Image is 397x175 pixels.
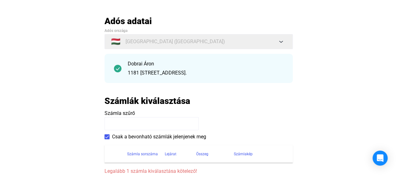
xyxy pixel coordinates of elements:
[114,65,121,72] img: checkmark-darker-green-circle
[373,151,388,166] div: Open Intercom Messenger
[105,16,293,27] h2: Adós adatai
[128,69,283,77] div: 1181 [STREET_ADDRESS].
[196,150,208,158] div: Összeg
[234,150,253,158] div: Számlakép
[105,28,127,33] span: Adós országa
[127,150,165,158] div: Számla sorszáma
[128,60,283,68] div: Dobrai Áron
[234,150,285,158] div: Számlakép
[105,95,190,106] h2: Számlák kiválasztása
[196,150,234,158] div: Összeg
[112,133,206,141] span: Csak a bevonható számlák jelenjenek meg
[105,167,293,175] span: Legalább 1 számla kiválasztása kötelező!
[105,34,293,49] button: 🇭🇺[GEOGRAPHIC_DATA] ([GEOGRAPHIC_DATA])
[127,150,158,158] div: Számla sorszáma
[126,38,225,45] span: [GEOGRAPHIC_DATA] ([GEOGRAPHIC_DATA])
[165,150,196,158] div: Lejárat
[105,110,135,116] span: Számla szűrő
[165,150,176,158] div: Lejárat
[111,38,121,45] span: 🇭🇺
